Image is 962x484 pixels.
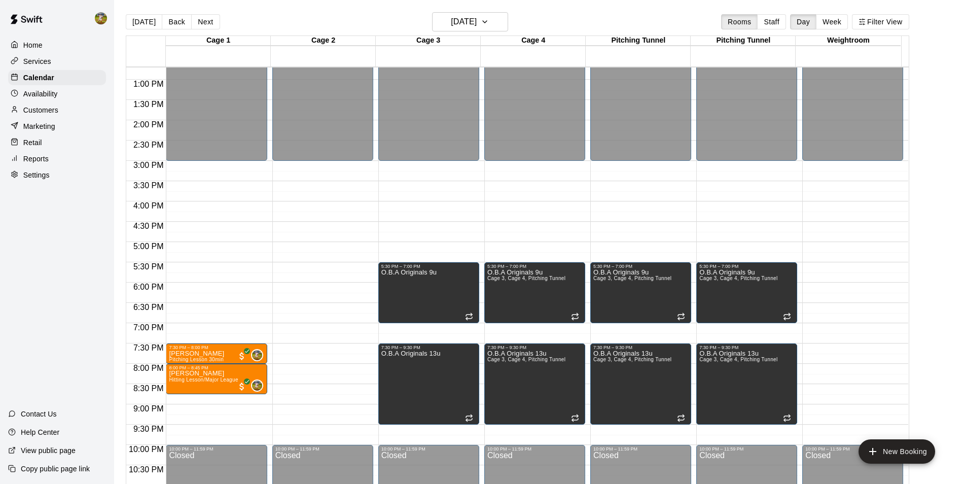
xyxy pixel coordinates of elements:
span: 8:30 PM [131,384,166,393]
span: 5:30 PM [131,262,166,271]
div: Jhonny Montoya [93,8,114,28]
div: 5:30 PM – 7:00 PM: O.B.A Originals 9u [378,262,479,323]
img: Jhonny Montoya [95,12,107,24]
a: Home [8,38,106,53]
button: Next [191,14,220,29]
span: Cage 3, Cage 4, Pitching Tunnel [593,275,671,281]
p: Contact Us [21,409,57,419]
div: 10:00 PM – 11:59 PM [699,446,794,452]
div: 10:00 PM – 11:59 PM [169,446,264,452]
span: Recurring event [783,313,791,321]
a: Settings [8,167,106,183]
div: 7:30 PM – 9:30 PM [593,345,688,350]
p: Calendar [23,73,54,83]
a: Calendar [8,70,106,85]
p: View public page [21,445,76,456]
span: Pitching Lesson 30min [169,357,224,362]
div: 7:30 PM – 9:30 PM: O.B.A Originals 13u [484,343,585,425]
span: Cage 3, Cage 4, Pitching Tunnel [699,275,777,281]
img: Jhonny Montoya [252,381,262,391]
span: Jhonny Montoya [255,349,263,361]
img: Jhonny Montoya [252,350,262,360]
div: 10:00 PM – 11:59 PM [381,446,476,452]
div: 8:00 PM – 8:45 PM [169,365,264,370]
a: Availability [8,86,106,101]
span: 6:00 PM [131,283,166,291]
div: 7:30 PM – 9:30 PM [699,345,794,350]
div: 7:30 PM – 9:30 PM [381,345,476,350]
span: 8:00 PM [131,364,166,372]
span: All customers have paid [237,351,247,361]
div: 5:30 PM – 7:00 PM [593,264,688,269]
button: Staff [757,14,786,29]
div: 5:30 PM – 7:00 PM: O.B.A Originals 9u [590,262,691,323]
span: 5:00 PM [131,242,166,251]
span: Jhonny Montoya [255,379,263,392]
div: 10:00 PM – 11:59 PM [275,446,370,452]
div: 7:30 PM – 9:30 PM [487,345,582,350]
button: Week [816,14,848,29]
span: All customers have paid [237,382,247,392]
h6: [DATE] [451,15,477,29]
button: Back [162,14,192,29]
a: Retail [8,135,106,150]
div: Weightroom [796,36,901,46]
span: Cage 3, Cage 4, Pitching Tunnel [487,357,565,362]
div: Jhonny Montoya [251,349,263,361]
p: Availability [23,89,58,99]
span: 1:30 PM [131,100,166,109]
span: Cage 3, Cage 4, Pitching Tunnel [593,357,671,362]
div: 7:30 PM – 9:30 PM: O.B.A Originals 13u [378,343,479,425]
p: Settings [23,170,50,180]
div: Cage 4 [481,36,586,46]
div: 8:00 PM – 8:45 PM: Finn Robinson [166,364,267,394]
span: Recurring event [677,414,685,422]
span: 1:00 PM [131,80,166,88]
div: 5:30 PM – 7:00 PM [699,264,794,269]
p: Copy public page link [21,464,90,474]
a: Marketing [8,119,106,134]
p: Customers [23,105,58,115]
div: 10:00 PM – 11:59 PM [805,446,900,452]
span: 9:30 PM [131,425,166,433]
span: 2:00 PM [131,120,166,129]
button: [DATE] [126,14,162,29]
span: 9:00 PM [131,404,166,413]
span: Recurring event [783,414,791,422]
span: 4:00 PM [131,201,166,210]
button: [DATE] [432,12,508,31]
div: Pitching Tunnel [586,36,691,46]
span: 10:30 PM [126,465,166,474]
div: Cage 2 [271,36,376,46]
span: Cage 3, Cage 4, Pitching Tunnel [487,275,565,281]
span: 2:30 PM [131,141,166,149]
p: Home [23,40,43,50]
div: 5:30 PM – 7:00 PM: O.B.A Originals 9u [696,262,797,323]
div: 5:30 PM – 7:00 PM [487,264,582,269]
span: Recurring event [465,313,473,321]
span: 3:00 PM [131,161,166,169]
span: 7:30 PM [131,343,166,352]
span: 6:30 PM [131,303,166,312]
p: Marketing [23,121,55,131]
a: Customers [8,102,106,118]
p: Reports [23,154,49,164]
span: Cage 3, Cage 4, Pitching Tunnel [699,357,777,362]
div: 7:30 PM – 8:00 PM [169,345,264,350]
p: Help Center [21,427,59,437]
span: Recurring event [571,313,579,321]
a: Reports [8,151,106,166]
div: 5:30 PM – 7:00 PM [381,264,476,269]
div: 10:00 PM – 11:59 PM [487,446,582,452]
div: Pitching Tunnel [691,36,796,46]
span: 3:30 PM [131,181,166,190]
a: Services [8,54,106,69]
